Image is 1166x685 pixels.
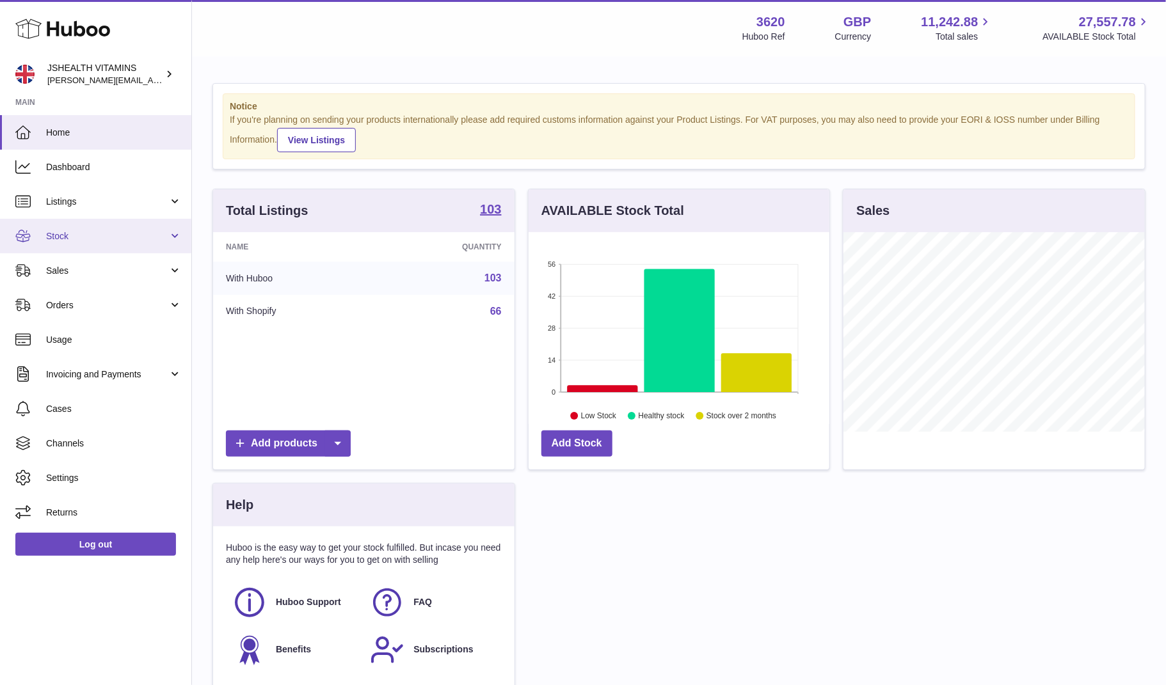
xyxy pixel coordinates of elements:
[213,295,376,328] td: With Shopify
[232,633,357,667] a: Benefits
[541,430,612,457] a: Add Stock
[370,585,495,620] a: FAQ
[226,542,502,566] p: Huboo is the easy way to get your stock fulfilled. But incase you need any help here's our ways f...
[230,100,1128,113] strong: Notice
[46,507,182,519] span: Returns
[277,128,356,152] a: View Listings
[46,403,182,415] span: Cases
[232,585,357,620] a: Huboo Support
[46,161,182,173] span: Dashboard
[46,127,182,139] span: Home
[46,230,168,242] span: Stock
[921,13,978,31] span: 11,242.88
[548,356,555,364] text: 14
[230,114,1128,152] div: If you're planning on sending your products internationally please add required customs informati...
[1079,13,1136,31] span: 27,557.78
[1042,31,1151,43] span: AVAILABLE Stock Total
[276,596,341,608] span: Huboo Support
[213,232,376,262] th: Name
[490,306,502,317] a: 66
[541,202,684,219] h3: AVAILABLE Stock Total
[413,643,473,656] span: Subscriptions
[1042,13,1151,43] a: 27,557.78 AVAILABLE Stock Total
[15,65,35,84] img: francesca@jshealthvitamins.com
[46,334,182,346] span: Usage
[15,533,176,556] a: Log out
[46,472,182,484] span: Settings
[480,203,501,216] strong: 103
[276,643,311,656] span: Benefits
[552,388,555,396] text: 0
[581,411,617,420] text: Low Stock
[548,292,555,300] text: 42
[226,496,253,514] h3: Help
[370,633,495,667] a: Subscriptions
[226,202,308,219] h3: Total Listings
[936,31,993,43] span: Total sales
[376,232,515,262] th: Quantity
[742,31,785,43] div: Huboo Ref
[47,75,257,85] span: [PERSON_NAME][EMAIL_ADDRESS][DOMAIN_NAME]
[921,13,993,43] a: 11,242.88 Total sales
[46,299,168,311] span: Orders
[46,437,182,450] span: Channels
[707,411,776,420] text: Stock over 2 months
[856,202,890,219] h3: Sales
[226,430,351,457] a: Add products
[480,203,501,218] a: 103
[843,13,871,31] strong: GBP
[548,260,555,268] text: 56
[835,31,872,43] div: Currency
[213,262,376,295] td: With Huboo
[46,265,168,277] span: Sales
[46,196,168,208] span: Listings
[756,13,785,31] strong: 3620
[46,368,168,381] span: Invoicing and Payments
[413,596,432,608] span: FAQ
[638,411,685,420] text: Healthy stock
[47,62,163,86] div: JSHEALTH VITAMINS
[548,324,555,332] text: 28
[484,272,502,283] a: 103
